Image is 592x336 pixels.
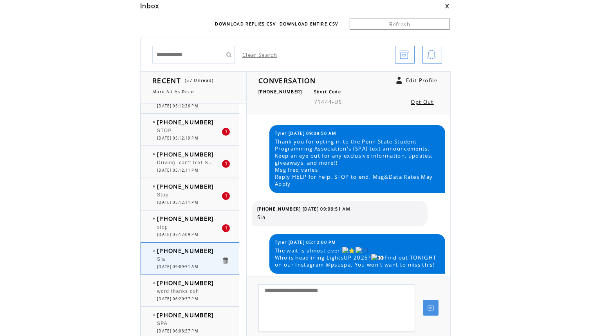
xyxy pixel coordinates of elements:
[222,257,229,264] a: Click to delete these messgaes
[280,21,338,27] a: DOWNLOAD ENTIRE CSV
[157,118,214,126] span: [PHONE_NUMBER]
[371,254,384,261] img: 👀
[157,200,198,205] span: [DATE] 05:12:11 PM
[157,321,168,326] span: SPA
[406,77,437,84] a: Edit Profile
[222,224,230,232] div: 1
[153,218,155,220] img: bulletFull.png
[157,289,199,294] span: word thanks cuh
[157,247,214,254] span: [PHONE_NUMBER]
[242,51,277,58] a: Clear Search
[223,46,235,64] input: Submit
[157,158,261,166] span: Driving, can't text Sent from MY ROGUE
[257,214,422,221] span: Sla
[396,77,402,84] a: Click to edit user profile
[275,138,439,187] span: Thank you for opting in to the Penn State Student Programming Association's (SPA) text announceme...
[427,46,436,64] img: bell.png
[222,192,230,200] div: 1
[157,104,198,109] span: [DATE] 05:12:26 PM
[153,153,155,155] img: bulletFull.png
[153,314,155,316] img: bulletEmpty.png
[275,247,439,268] span: The wait is almost over! Who is headlining LightsUP 2025? Find out TONIGHT on our Instagram @psus...
[157,279,214,287] span: [PHONE_NUMBER]
[140,2,159,10] span: Inbox
[157,168,198,173] span: [DATE] 05:12:11 PM
[342,247,356,254] img: ⭐
[215,21,276,27] a: DOWNLOAD REPLIES CSV
[275,240,336,245] span: Tyler [DATE] 05:12:00 PM
[314,98,342,105] span: 71444-US
[157,214,214,222] span: [PHONE_NUMBER]
[157,192,169,198] span: Stop
[153,185,155,187] img: bulletFull.png
[258,76,316,85] span: CONVERSATION
[399,46,409,64] img: archive.png
[258,89,302,94] span: [PHONE_NUMBER]
[411,98,433,105] a: Opt Out
[222,128,230,136] div: 1
[275,131,336,136] span: Tyler [DATE] 09:09:50 AM
[157,232,198,237] span: [DATE] 05:12:09 PM
[157,136,198,141] span: [DATE] 05:12:19 PM
[153,121,155,123] img: bulletFull.png
[153,250,155,252] img: bulletEmpty.png
[222,160,230,168] div: 1
[152,89,194,94] a: Mark All As Read
[157,128,172,133] span: STOP
[185,78,214,83] span: (57 Unread)
[157,296,198,301] span: [DATE] 06:20:37 PM
[157,224,168,230] span: stop
[157,256,165,262] span: Sla
[157,150,214,158] span: [PHONE_NUMBER]
[157,329,198,334] span: [DATE] 06:08:37 PM
[350,18,449,30] a: Refresh
[257,206,350,212] span: [PHONE_NUMBER] [DATE] 09:09:51 AM
[157,311,214,319] span: [PHONE_NUMBER]
[153,282,155,284] img: bulletEmpty.png
[157,264,198,269] span: [DATE] 09:09:51 AM
[152,76,181,85] span: RECENT
[314,89,341,94] span: Short Code
[157,182,214,190] span: [PHONE_NUMBER]
[356,247,369,254] img: 💙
